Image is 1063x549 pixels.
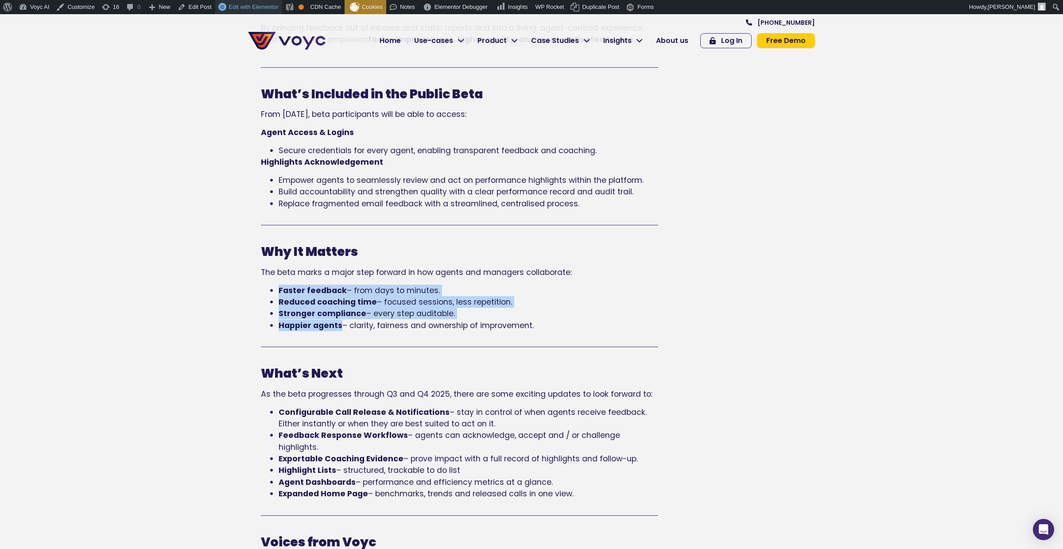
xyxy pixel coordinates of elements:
span: Home [380,35,401,46]
span: – agents can acknowledge, accept and / or challenge highlights. [279,430,620,452]
span: – focused sessions, less repetition. [377,297,512,307]
span: – every step auditable. [366,308,455,319]
b: Happier agents [279,320,342,331]
a: Case Studies [524,32,597,50]
span: Empower agents to seamlessly review and act on performance highlights within the platform. [279,175,644,186]
span: Secure credentials for every agent, enabling transparent feedback and coaching. [279,145,597,156]
b: Stronger compliance [279,308,366,319]
span: – performance and efficiency metrics at a glance. [356,477,553,487]
span: – from days to minutes. [347,285,440,296]
a: Log In [700,33,752,48]
b: Exportable Coaching Evidence [279,453,403,464]
a: Product [471,32,524,50]
span: Insights [603,35,632,46]
b: Highlights Acknowledgement [261,157,383,167]
span: [PHONE_NUMBER] [757,19,815,26]
span: – structured, trackable to do list [336,465,460,476]
b: Highlight Lists [279,465,336,476]
b: What’s Included in the Public Beta [261,85,483,103]
span: Build accountability and strengthen quality with a clear performance record and audit trail. [279,186,633,197]
div: OK [299,4,304,10]
img: voyc-full-logo [248,32,326,50]
span: Edit with Elementor [229,4,279,10]
span: – prove impact with a full record of highlights and follow-up. [403,453,638,464]
span: The beta marks a major step forward in how agents and managers collaborate: [261,267,572,278]
span: Product [477,35,507,46]
span: Case Studies [531,35,579,46]
span: Use-cases [414,35,453,46]
b: Reduced coaching time [279,297,377,307]
span: Insights [508,4,528,10]
a: Home [373,32,407,50]
a: Use-cases [407,32,471,50]
b: Why It Matters [261,243,358,260]
span: – stay in control of when agents receive feedback. Either instantly or when they are best suited ... [279,407,647,429]
a: Insights [597,32,649,50]
a: Free Demo [757,33,815,48]
a: About us [649,32,695,50]
span: – benchmarks, trends and released calls in one view. [368,488,574,499]
b: Faster feedback [279,285,347,296]
b: What’s Next [261,365,343,382]
b: Agent Dashboards [279,477,356,487]
b: Expanded Home Page [279,488,368,499]
span: Replace fragmented email feedback with a streamlined, centralised process. [279,198,579,209]
span: About us [656,35,688,46]
span: Log In [721,37,742,44]
span: [PERSON_NAME] [988,4,1035,10]
b: Configurable Call Release & Notifications [279,407,450,418]
div: Open Intercom Messenger [1033,519,1054,540]
span: From [DATE], beta participants will be able to access: [261,109,466,120]
span: As the beta progresses through Q3 and Q4 2025, there are some exciting updates to look forward to: [261,389,652,399]
b: Agent Access & Logins [261,127,354,138]
span: – clarity, fairness and ownership of improvement. [342,320,534,331]
b: Feedback Response Workflows [279,430,408,441]
a: [PHONE_NUMBER] [746,19,815,26]
span: Free Demo [766,37,806,44]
